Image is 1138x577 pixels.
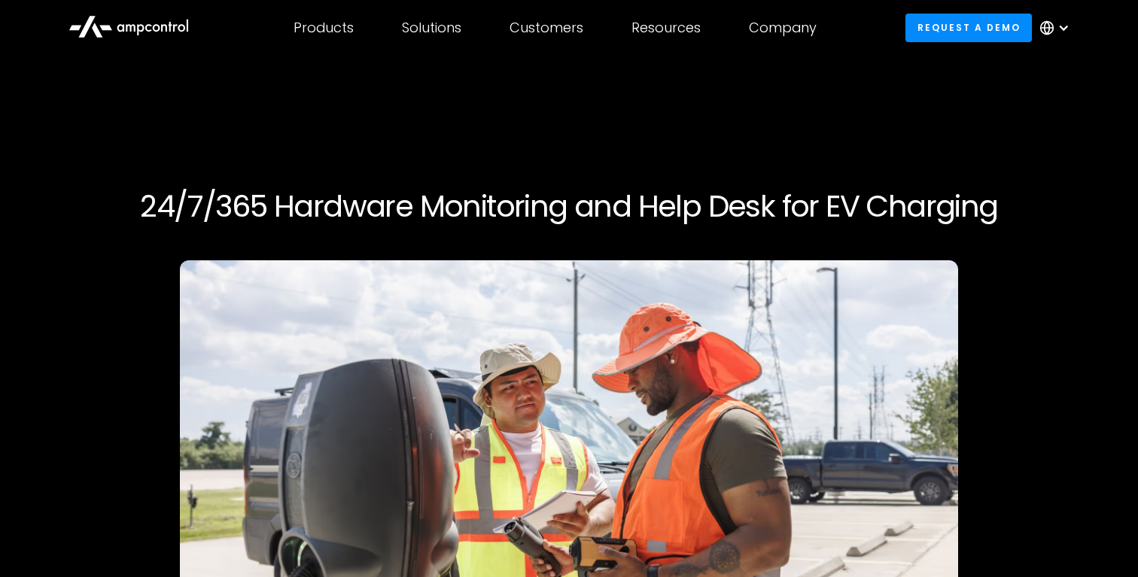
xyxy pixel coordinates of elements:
div: Customers [510,20,583,36]
a: Request a demo [905,14,1032,41]
div: Products [294,20,354,36]
div: Company [749,20,817,36]
div: Solutions [402,20,461,36]
div: Resources [631,20,701,36]
h1: 24/7/365 Hardware Monitoring and Help Desk for EV Charging [111,188,1027,224]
